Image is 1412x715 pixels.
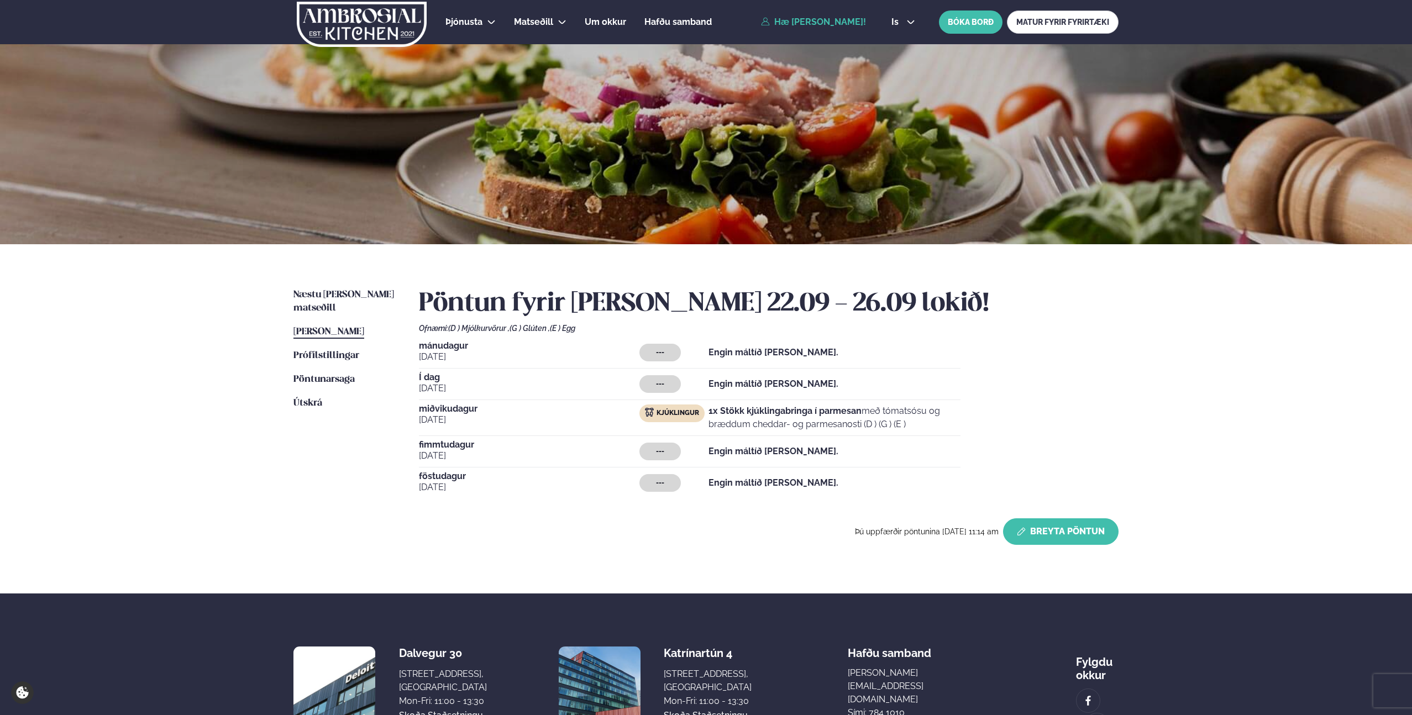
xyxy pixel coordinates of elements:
[550,324,575,333] span: (E ) Egg
[419,382,639,395] span: [DATE]
[656,447,664,456] span: ---
[656,380,664,388] span: ---
[448,324,510,333] span: (D ) Mjólkurvörur ,
[708,347,838,357] strong: Engin máltíð [PERSON_NAME].
[419,440,639,449] span: fimmtudagur
[419,472,639,481] span: föstudagur
[293,288,397,315] a: Næstu [PERSON_NAME] matseðill
[293,351,359,360] span: Prófílstillingar
[708,446,838,456] strong: Engin máltíð [PERSON_NAME].
[293,373,355,386] a: Pöntunarsaga
[419,449,639,462] span: [DATE]
[419,288,1119,319] h2: Pöntun fyrir [PERSON_NAME] 22.09 - 26.09 lokið!
[419,341,639,350] span: mánudagur
[656,348,664,357] span: ---
[1082,695,1094,707] img: image alt
[644,17,712,27] span: Hafðu samband
[1007,10,1119,34] a: MATUR FYRIR FYRIRTÆKI
[399,646,487,660] div: Dalvegur 30
[848,638,931,660] span: Hafðu samband
[514,15,553,29] a: Matseðill
[664,667,752,694] div: [STREET_ADDRESS], [GEOGRAPHIC_DATA]
[585,15,626,29] a: Um okkur
[293,290,394,313] span: Næstu [PERSON_NAME] matseðill
[419,413,639,427] span: [DATE]
[445,17,482,27] span: Þjónusta
[293,397,322,410] a: Útskrá
[585,17,626,27] span: Um okkur
[939,10,1002,34] button: BÓKA BORÐ
[293,349,359,362] a: Prófílstillingar
[664,646,752,660] div: Katrínartún 4
[399,695,487,708] div: Mon-Fri: 11:00 - 13:30
[514,17,553,27] span: Matseðill
[656,479,664,487] span: ---
[293,375,355,384] span: Pöntunarsaga
[1077,689,1100,712] a: image alt
[855,527,999,536] span: Þú uppfærðir pöntunina [DATE] 11:14 am
[419,481,639,494] span: [DATE]
[644,15,712,29] a: Hafðu samband
[419,324,1119,333] div: Ofnæmi:
[708,378,838,389] strong: Engin máltíð [PERSON_NAME].
[419,373,639,382] span: Í dag
[708,404,960,431] p: með tómatsósu og bræddum cheddar- og parmesanosti (D ) (G ) (E )
[708,477,838,488] strong: Engin máltíð [PERSON_NAME].
[419,350,639,364] span: [DATE]
[293,325,364,339] a: [PERSON_NAME]
[445,15,482,29] a: Þjónusta
[419,404,639,413] span: miðvikudagur
[399,667,487,694] div: [STREET_ADDRESS], [GEOGRAPHIC_DATA]
[1076,646,1119,682] div: Fylgdu okkur
[510,324,550,333] span: (G ) Glúten ,
[761,17,866,27] a: Hæ [PERSON_NAME]!
[708,406,862,416] strong: 1x Stökk kjúklingabringa í parmesan
[891,18,902,27] span: is
[664,695,752,708] div: Mon-Fri: 11:00 - 13:30
[293,327,364,337] span: [PERSON_NAME]
[293,398,322,408] span: Útskrá
[1003,518,1119,545] button: Breyta Pöntun
[645,408,654,417] img: chicken.svg
[11,681,34,704] a: Cookie settings
[883,18,924,27] button: is
[848,666,980,706] a: [PERSON_NAME][EMAIL_ADDRESS][DOMAIN_NAME]
[657,409,699,418] span: Kjúklingur
[296,2,428,47] img: logo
